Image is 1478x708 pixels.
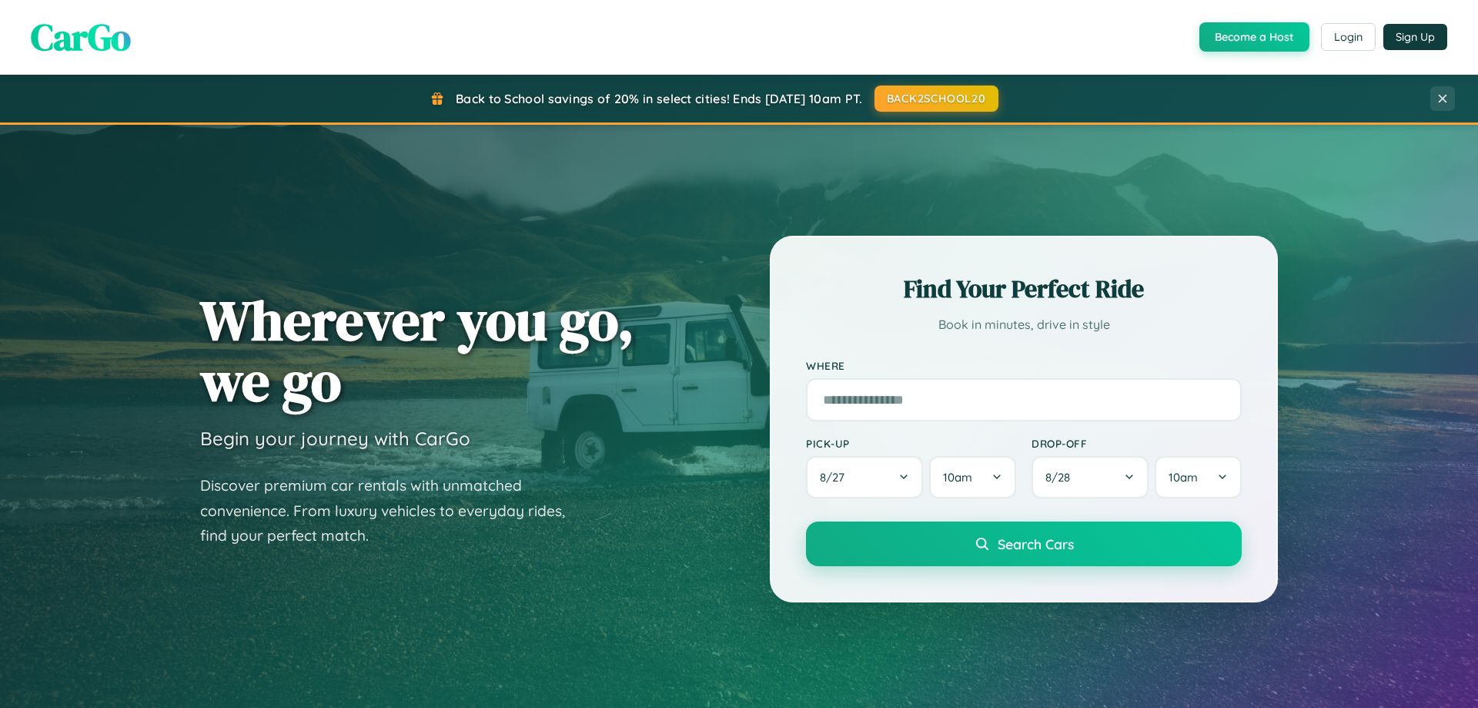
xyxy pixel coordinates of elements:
span: Back to School savings of 20% in select cities! Ends [DATE] 10am PT. [456,91,862,106]
label: Drop-off [1032,437,1242,450]
button: Search Cars [806,522,1242,566]
p: Book in minutes, drive in style [806,314,1242,336]
span: 8 / 27 [820,470,852,485]
span: 10am [943,470,972,485]
button: 8/28 [1032,456,1149,498]
button: 8/27 [806,456,923,498]
p: Discover premium car rentals with unmatched convenience. From luxury vehicles to everyday rides, ... [200,473,585,549]
button: Sign Up [1383,24,1447,50]
button: 10am [1155,456,1242,498]
span: Search Cars [998,535,1074,552]
span: 8 / 28 [1045,470,1078,485]
button: BACK2SCHOOL20 [874,86,998,112]
h3: Begin your journey with CarGo [200,427,470,450]
span: 10am [1169,470,1198,485]
label: Where [806,359,1242,372]
button: Login [1321,23,1376,51]
h1: Wherever you go, we go [200,290,634,411]
button: 10am [929,456,1016,498]
h2: Find Your Perfect Ride [806,272,1242,306]
button: Become a Host [1199,22,1309,52]
label: Pick-up [806,437,1016,450]
span: CarGo [31,12,131,62]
